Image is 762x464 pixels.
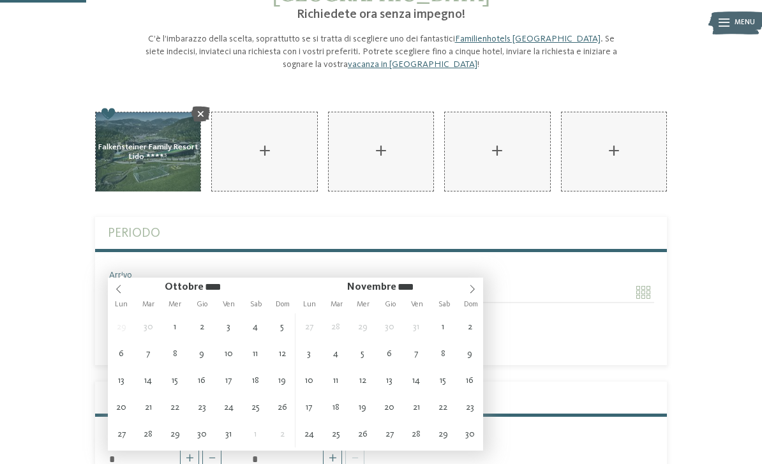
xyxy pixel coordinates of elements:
[188,394,215,421] span: Ottobre 23, 2025
[350,301,377,308] span: Mer
[348,60,477,69] a: vacanza in [GEOGRAPHIC_DATA]
[456,394,483,421] span: Novembre 23, 2025
[347,282,396,292] span: Novembre
[243,301,269,308] span: Sab
[269,340,295,367] span: Ottobre 12, 2025
[430,421,456,447] span: Novembre 29, 2025
[349,367,376,394] span: Novembre 12, 2025
[396,281,435,292] input: Year
[323,301,350,308] span: Mar
[135,421,161,447] span: Ottobre 28, 2025
[188,367,215,394] span: Ottobre 16, 2025
[242,394,269,421] span: Ottobre 25, 2025
[349,394,376,421] span: Novembre 19, 2025
[458,301,484,308] span: Dom
[161,313,188,340] span: Ottobre 1, 2025
[295,340,322,367] span: Novembre 3, 2025
[295,394,322,421] span: Novembre 17, 2025
[161,421,188,447] span: Ottobre 29, 2025
[108,301,135,308] span: Lun
[322,394,349,421] span: Novembre 18, 2025
[296,301,323,308] span: Lun
[242,340,269,367] span: Ottobre 11, 2025
[456,313,483,340] span: Novembre 2, 2025
[215,313,242,340] span: Ottobre 3, 2025
[188,301,215,308] span: Gio
[135,367,161,394] span: Ottobre 14, 2025
[295,367,322,394] span: Novembre 10, 2025
[295,421,322,447] span: Novembre 24, 2025
[135,313,161,340] span: Settembre 30, 2025
[404,301,431,308] span: Ven
[135,394,161,421] span: Ottobre 21, 2025
[431,301,458,308] span: Sab
[108,421,135,447] span: Ottobre 27, 2025
[295,313,322,340] span: Ottobre 27, 2025
[204,281,242,292] input: Year
[242,367,269,394] span: Ottobre 18, 2025
[455,34,601,43] a: Familienhotels [GEOGRAPHIC_DATA]
[376,421,403,447] span: Novembre 27, 2025
[269,313,295,340] span: Ottobre 5, 2025
[376,340,403,367] span: Novembre 6, 2025
[188,313,215,340] span: Ottobre 2, 2025
[349,340,376,367] span: Novembre 5, 2025
[269,394,295,421] span: Ottobre 26, 2025
[322,367,349,394] span: Novembre 11, 2025
[161,340,188,367] span: Ottobre 8, 2025
[430,340,456,367] span: Novembre 8, 2025
[269,367,295,394] span: Ottobre 19, 2025
[403,394,430,421] span: Novembre 21, 2025
[242,313,269,340] span: Ottobre 4, 2025
[216,301,243,308] span: Ven
[215,367,242,394] span: Ottobre 17, 2025
[138,33,624,71] p: C’è l’imbarazzo della scelta, soprattutto se si tratta di scegliere uno dei fantastici . Se siete...
[322,340,349,367] span: Novembre 4, 2025
[188,340,215,367] span: Ottobre 9, 2025
[376,367,403,394] span: Novembre 13, 2025
[403,367,430,394] span: Novembre 14, 2025
[135,301,161,308] span: Mar
[108,340,135,367] span: Ottobre 6, 2025
[215,421,242,447] span: Ottobre 31, 2025
[108,394,135,421] span: Ottobre 20, 2025
[403,421,430,447] span: Novembre 28, 2025
[135,340,161,367] span: Ottobre 7, 2025
[403,340,430,367] span: Novembre 7, 2025
[165,282,204,292] span: Ottobre
[161,367,188,394] span: Ottobre 15, 2025
[215,340,242,367] span: Ottobre 10, 2025
[322,313,349,340] span: Ottobre 28, 2025
[322,421,349,447] span: Novembre 25, 2025
[269,301,296,308] span: Dom
[242,421,269,447] span: Novembre 1, 2025
[349,313,376,340] span: Ottobre 29, 2025
[403,313,430,340] span: Ottobre 31, 2025
[456,421,483,447] span: Novembre 30, 2025
[108,217,654,249] label: Periodo
[349,421,376,447] span: Novembre 26, 2025
[161,394,188,421] span: Ottobre 22, 2025
[161,301,188,308] span: Mer
[456,340,483,367] span: Novembre 9, 2025
[376,313,403,340] span: Ottobre 30, 2025
[456,367,483,394] span: Novembre 16, 2025
[376,394,403,421] span: Novembre 20, 2025
[430,394,456,421] span: Novembre 22, 2025
[430,367,456,394] span: Novembre 15, 2025
[215,394,242,421] span: Ottobre 24, 2025
[108,313,135,340] span: Settembre 29, 2025
[188,421,215,447] span: Ottobre 30, 2025
[269,421,295,447] span: Novembre 2, 2025
[108,367,135,394] span: Ottobre 13, 2025
[297,8,465,21] span: Richiedete ora senza impegno!
[430,313,456,340] span: Novembre 1, 2025
[377,301,403,308] span: Gio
